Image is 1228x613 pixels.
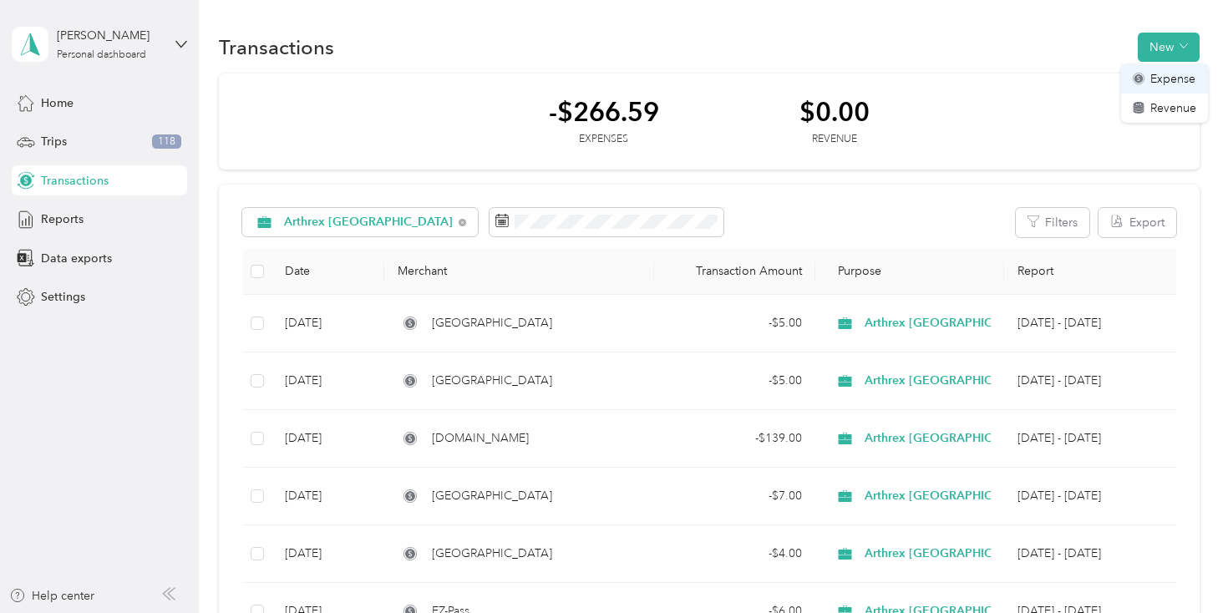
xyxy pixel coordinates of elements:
[432,545,552,563] span: [GEOGRAPHIC_DATA]
[549,97,659,126] div: -$266.59
[432,429,529,448] span: [DOMAIN_NAME]
[41,133,67,150] span: Trips
[865,429,1033,448] span: Arthrex [GEOGRAPHIC_DATA]
[1150,99,1196,117] span: Revenue
[1099,208,1176,237] button: Export
[667,314,803,332] div: - $5.00
[41,210,84,228] span: Reports
[799,132,870,147] div: Revenue
[41,94,74,112] span: Home
[667,487,803,505] div: - $7.00
[271,525,384,583] td: [DATE]
[271,249,384,295] th: Date
[41,250,112,267] span: Data exports
[432,372,552,390] span: [GEOGRAPHIC_DATA]
[271,410,384,468] td: [DATE]
[284,216,453,228] span: Arthrex [GEOGRAPHIC_DATA]
[271,295,384,352] td: [DATE]
[1004,295,1184,352] td: Aug 1 - 31, 2025
[799,97,870,126] div: $0.00
[865,372,1033,390] span: Arthrex [GEOGRAPHIC_DATA]
[865,487,1033,505] span: Arthrex [GEOGRAPHIC_DATA]
[1004,525,1184,583] td: Aug 1 - 31, 2025
[57,27,161,44] div: [PERSON_NAME]
[865,545,1033,563] span: Arthrex [GEOGRAPHIC_DATA]
[1016,208,1089,237] button: Filters
[1134,519,1228,613] iframe: Everlance-gr Chat Button Frame
[1004,468,1184,525] td: Aug 1 - 31, 2025
[1138,33,1200,62] button: New
[219,38,334,56] h1: Transactions
[549,132,659,147] div: Expenses
[654,249,816,295] th: Transaction Amount
[1004,410,1184,468] td: Aug 1 - 31, 2025
[41,172,109,190] span: Transactions
[432,487,552,505] span: [GEOGRAPHIC_DATA]
[57,50,146,60] div: Personal dashboard
[865,314,1033,332] span: Arthrex [GEOGRAPHIC_DATA]
[384,249,654,295] th: Merchant
[667,372,803,390] div: - $5.00
[432,314,552,332] span: [GEOGRAPHIC_DATA]
[271,468,384,525] td: [DATE]
[667,545,803,563] div: - $4.00
[829,264,881,278] span: Purpose
[41,288,85,306] span: Settings
[667,429,803,448] div: - $139.00
[9,587,94,605] button: Help center
[1150,70,1195,88] span: Expense
[1004,249,1184,295] th: Report
[271,352,384,410] td: [DATE]
[1004,352,1184,410] td: Aug 1 - 31, 2025
[152,134,181,149] span: 118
